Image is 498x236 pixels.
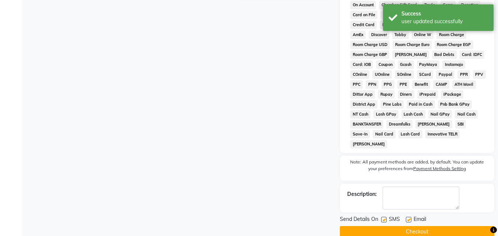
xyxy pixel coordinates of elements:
span: Pnb Bank GPay [438,100,472,109]
span: PPN [366,80,379,89]
span: PayMaya [417,60,440,69]
span: Card: IDFC [460,50,485,59]
span: Innovative TELR [425,130,460,138]
span: Paypal [436,70,455,79]
span: Room Charge USD [350,40,390,49]
span: PPV [473,70,486,79]
span: CAMP [433,80,449,89]
span: Room Charge EGP [435,40,473,49]
span: PPE [397,80,410,89]
span: Card: IOB [350,60,373,69]
span: Room Charge [436,31,466,39]
span: Dittor App [350,90,375,99]
label: Payment Methods Setting [413,165,466,172]
span: [PERSON_NAME] [415,120,452,128]
span: UOnline [372,70,392,79]
span: Room Charge Euro [393,40,432,49]
span: Credit Card [350,21,377,29]
span: ATH Movil [452,80,476,89]
span: Donation [459,1,480,9]
span: Nail Card [373,130,396,138]
span: Lash Card [398,130,422,138]
span: SBI [455,120,466,128]
span: Card on File [350,11,377,19]
span: Coupon [376,60,395,69]
span: Diners [398,90,414,99]
span: Comp [440,1,456,9]
span: Nail Cash [455,110,478,119]
span: Debit Card [380,21,405,29]
div: user updated successfully [401,18,488,25]
span: Envision [380,11,400,19]
span: Bad Debts [432,50,457,59]
span: BANKTANSFER [350,120,383,128]
span: Tabby [392,31,409,39]
span: PPR [457,70,470,79]
span: Rupay [378,90,395,99]
div: Description: [347,190,377,198]
span: iPackage [441,90,463,99]
div: Success [401,10,488,18]
label: Note: All payment methods are added, by default. You can update your preferences from [347,159,487,175]
span: On Account [350,1,376,9]
span: iPrepaid [417,90,438,99]
span: Nail GPay [428,110,452,119]
span: AmEx [350,31,366,39]
span: COnline [350,70,369,79]
span: PPC [350,80,363,89]
span: [PERSON_NAME] [392,50,429,59]
span: SCard [417,70,433,79]
span: Send Details On [340,215,378,225]
span: NT Cash [350,110,370,119]
span: Lash GPay [373,110,398,119]
span: Benefit [412,80,430,89]
span: PPG [382,80,394,89]
span: Lash Cash [401,110,425,119]
span: Instamojo [442,60,465,69]
span: Chamber Gift Card [379,1,419,9]
span: [PERSON_NAME] [350,140,387,148]
span: SMS [389,215,400,225]
span: Gcash [398,60,414,69]
span: Paid in Cash [407,100,435,109]
span: Discover [369,31,389,39]
span: SOnline [395,70,414,79]
span: Pine Labs [380,100,404,109]
span: Online W [412,31,434,39]
span: District App [350,100,377,109]
span: Trade [422,1,438,9]
span: Dreamfolks [386,120,412,128]
span: Email [414,215,426,225]
span: Room Charge GBP [350,50,389,59]
span: Save-In [350,130,370,138]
